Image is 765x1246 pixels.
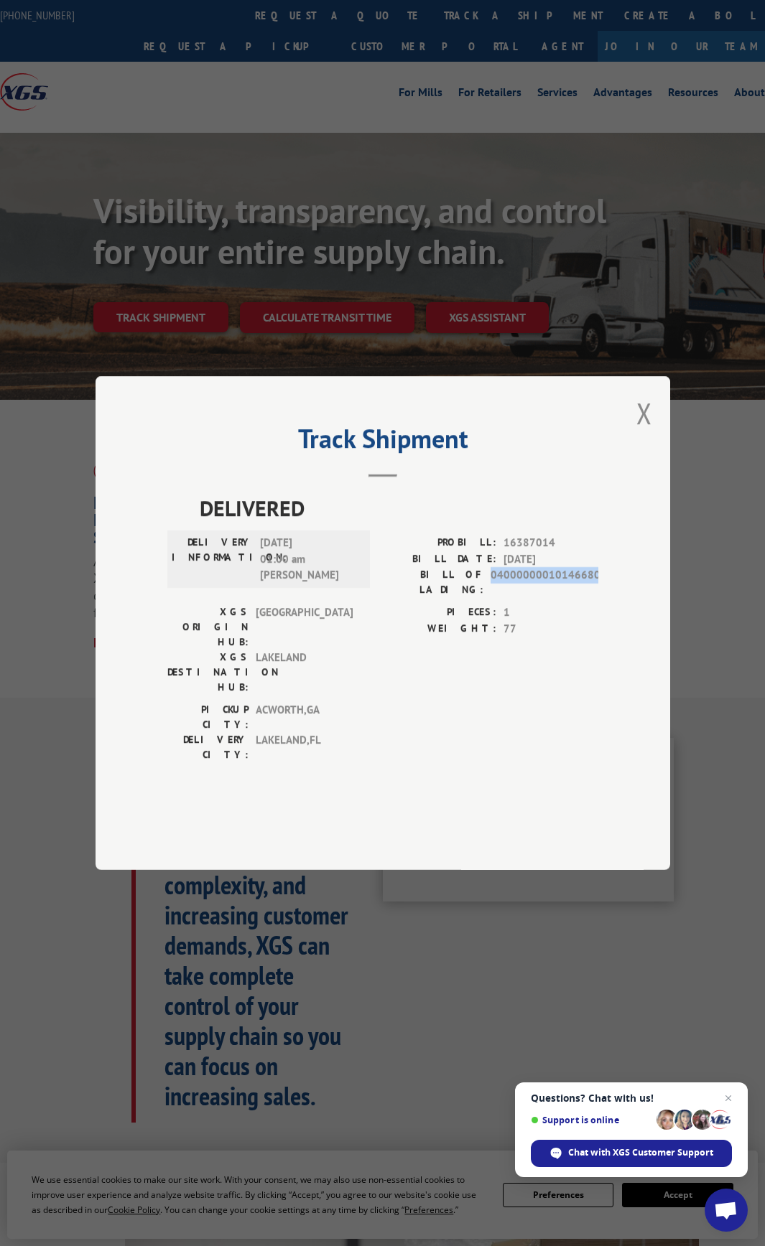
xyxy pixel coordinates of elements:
[167,604,249,650] label: XGS ORIGIN HUB:
[383,604,496,621] label: PIECES:
[167,702,249,732] label: PICKUP CITY:
[720,1090,737,1107] span: Close chat
[383,535,496,551] label: PROBILL:
[531,1115,652,1125] span: Support is online
[705,1189,748,1232] div: Open chat
[568,1146,713,1159] span: Chat with XGS Customer Support
[504,551,598,568] span: [DATE]
[531,1140,732,1167] div: Chat with XGS Customer Support
[167,650,249,695] label: XGS DESTINATION HUB:
[383,567,483,597] label: BILL OF LADING:
[260,535,357,584] span: [DATE] 01:00 am [PERSON_NAME]
[491,567,598,597] span: 04000000010146680
[504,621,598,637] span: 77
[383,621,496,637] label: WEIGHT:
[504,604,598,621] span: 1
[256,702,353,732] span: ACWORTH , GA
[383,551,496,568] label: BILL DATE:
[167,428,598,456] h2: Track Shipment
[256,650,353,695] span: LAKELAND
[172,535,253,584] label: DELIVERY INFORMATION:
[504,535,598,551] span: 16387014
[636,394,652,432] button: Close modal
[531,1092,732,1104] span: Questions? Chat with us!
[200,492,598,524] span: DELIVERED
[167,732,249,762] label: DELIVERY CITY:
[256,732,353,762] span: LAKELAND , FL
[256,604,353,650] span: [GEOGRAPHIC_DATA]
